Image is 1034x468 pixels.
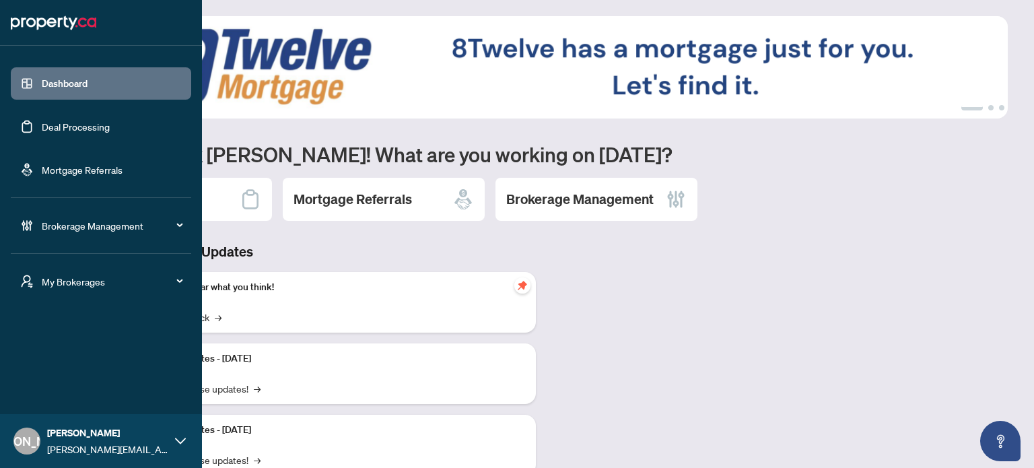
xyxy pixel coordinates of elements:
[514,277,530,294] span: pushpin
[254,381,261,396] span: →
[70,141,1018,167] h1: Welcome back [PERSON_NAME]! What are you working on [DATE]?
[70,16,1008,119] img: Slide 0
[999,105,1004,110] button: 3
[215,310,221,325] span: →
[506,190,654,209] h2: Brokerage Management
[70,242,536,261] h3: Brokerage & Industry Updates
[254,453,261,467] span: →
[141,352,525,366] p: Platform Updates - [DATE]
[42,274,182,289] span: My Brokerages
[42,77,88,90] a: Dashboard
[47,442,168,457] span: [PERSON_NAME][EMAIL_ADDRESS][DOMAIN_NAME]
[42,218,182,233] span: Brokerage Management
[294,190,412,209] h2: Mortgage Referrals
[141,280,525,295] p: We want to hear what you think!
[20,275,34,288] span: user-switch
[980,421,1021,461] button: Open asap
[988,105,994,110] button: 2
[961,105,983,110] button: 1
[141,423,525,438] p: Platform Updates - [DATE]
[47,426,168,440] span: [PERSON_NAME]
[42,164,123,176] a: Mortgage Referrals
[42,121,110,133] a: Deal Processing
[11,12,96,34] img: logo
